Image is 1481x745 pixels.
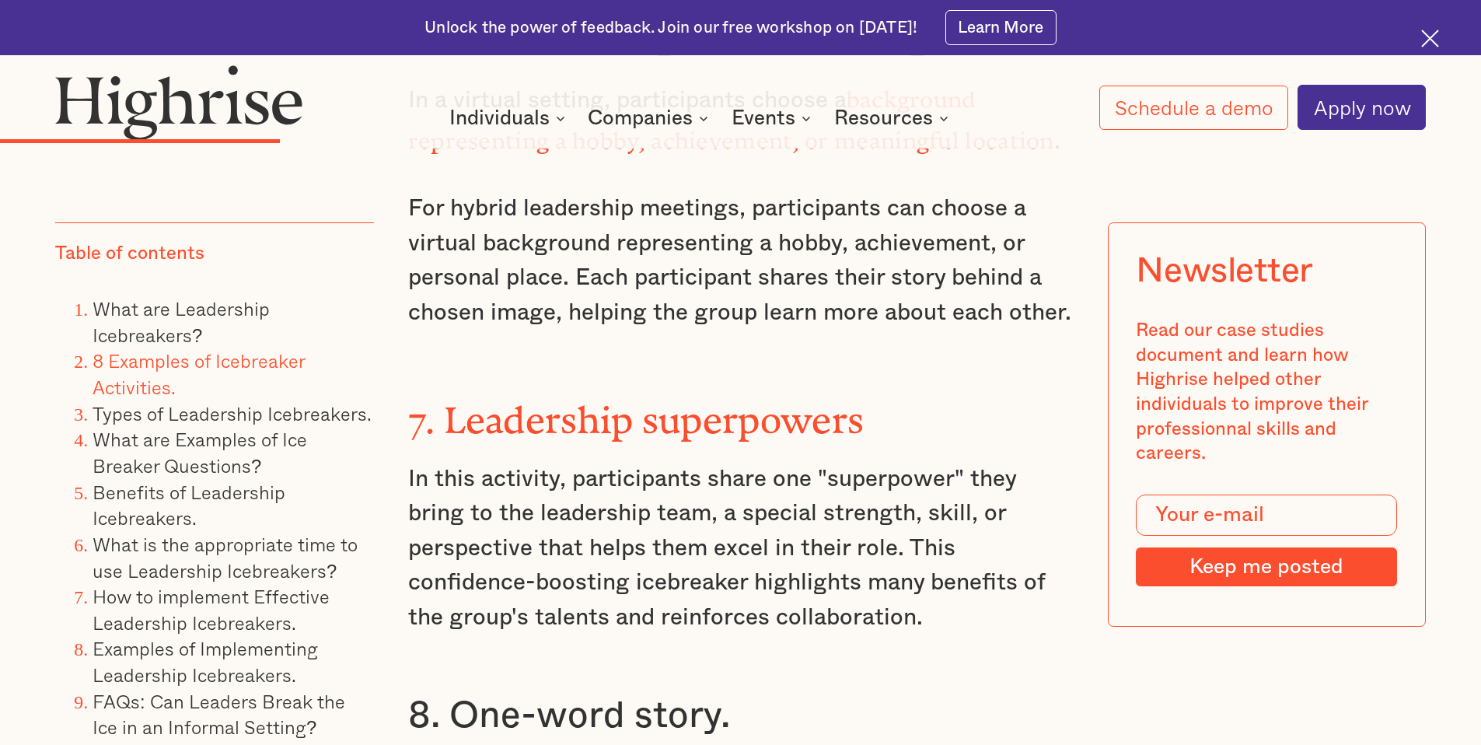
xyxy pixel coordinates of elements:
a: Learn More [945,10,1057,45]
input: Your e-mail [1136,495,1397,537]
a: Apply now [1298,85,1426,130]
p: In this activity, participants share one "superpower" they bring to the leadership team, a specia... [408,462,1074,635]
a: What is the appropriate time to use Leadership Icebreakers? [93,530,358,585]
div: Newsletter [1136,250,1313,291]
img: Highrise logo [55,65,302,139]
img: Cross icon [1421,30,1439,47]
div: Events [732,109,816,128]
a: What are Leadership Icebreakers? [93,294,270,349]
div: Read our case studies document and learn how Highrise helped other individuals to improve their p... [1136,319,1397,467]
div: Resources [834,109,953,128]
div: Unlock the power of feedback. Join our free workshop on [DATE]! [424,17,917,39]
a: How to implement Effective Leadership Icebreakers. [93,582,330,637]
div: Individuals [449,109,570,128]
div: Table of contents [55,242,204,267]
a: Schedule a demo [1099,86,1289,130]
input: Keep me posted [1136,547,1397,586]
strong: 7. Leadership superpowers [408,399,864,423]
a: Examples of Implementing Leadership Icebreakers. [93,634,318,689]
h3: 8. One-word story. [408,693,1074,740]
a: Benefits of Leadership Icebreakers. [93,477,285,533]
div: Events [732,109,795,128]
a: What are Examples of Ice Breaker Questions? [93,425,307,480]
div: Companies [588,109,713,128]
a: Types of Leadership Icebreakers. [93,399,372,428]
a: FAQs: Can Leaders Break the Ice in an Informal Setting? [93,687,345,742]
form: Modal Form [1136,495,1397,586]
a: 8 Examples of Icebreaker Activities. [93,346,305,401]
div: Companies [588,109,693,128]
p: For hybrid leadership meetings, participants can choose a virtual background representing a hobby... [408,191,1074,331]
div: Individuals [449,109,550,128]
div: Resources [834,109,933,128]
